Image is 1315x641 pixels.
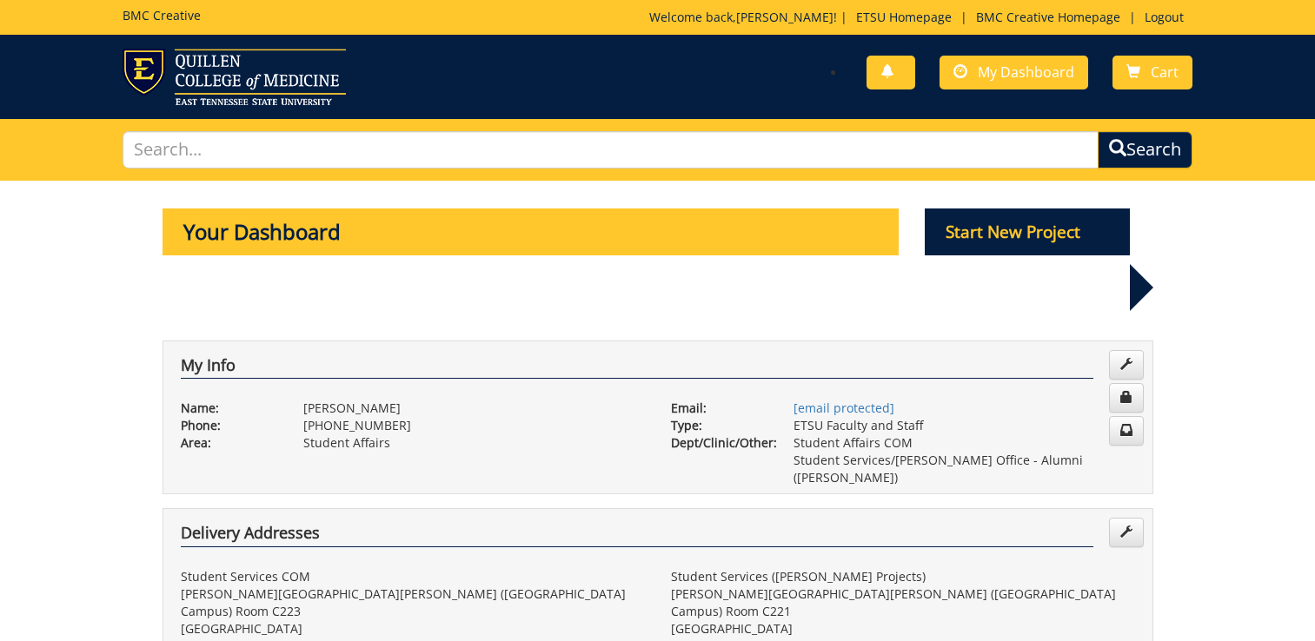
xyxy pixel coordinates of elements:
[303,434,645,452] p: Student Affairs
[181,585,645,620] p: [PERSON_NAME][GEOGRAPHIC_DATA][PERSON_NAME] ([GEOGRAPHIC_DATA] Campus) Room C223
[1109,518,1144,547] a: Edit Addresses
[303,400,645,417] p: [PERSON_NAME]
[940,56,1088,89] a: My Dashboard
[123,9,201,22] h5: BMC Creative
[925,208,1130,255] p: Start New Project
[181,620,645,638] p: [GEOGRAPHIC_DATA]
[671,417,767,434] p: Type:
[181,568,645,585] p: Student Services COM
[967,9,1129,25] a: BMC Creative Homepage
[671,620,1135,638] p: [GEOGRAPHIC_DATA]
[181,525,1093,547] h4: Delivery Addresses
[123,49,346,105] img: ETSU logo
[671,434,767,452] p: Dept/Clinic/Other:
[163,208,900,255] p: Your Dashboard
[736,9,833,25] a: [PERSON_NAME]
[794,434,1135,452] p: Student Affairs COM
[1109,416,1144,446] a: Change Communication Preferences
[671,585,1135,620] p: [PERSON_NAME][GEOGRAPHIC_DATA][PERSON_NAME] ([GEOGRAPHIC_DATA] Campus) Room C221
[1109,350,1144,380] a: Edit Info
[123,131,1099,169] input: Search...
[1136,9,1192,25] a: Logout
[181,400,277,417] p: Name:
[181,434,277,452] p: Area:
[1151,63,1179,82] span: Cart
[649,9,1192,26] p: Welcome back, ! | | |
[794,417,1135,434] p: ETSU Faculty and Staff
[303,417,645,434] p: [PHONE_NUMBER]
[181,357,1093,380] h4: My Info
[794,400,894,416] a: [email protected]
[925,225,1130,241] a: Start New Project
[1109,383,1144,413] a: Change Password
[671,400,767,417] p: Email:
[1098,131,1192,169] button: Search
[181,417,277,434] p: Phone:
[847,9,960,25] a: ETSU Homepage
[794,452,1135,486] p: Student Services/[PERSON_NAME] Office - Alumni ([PERSON_NAME])
[671,568,1135,585] p: Student Services ([PERSON_NAME] Projects)
[1112,56,1192,89] a: Cart
[978,63,1074,82] span: My Dashboard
